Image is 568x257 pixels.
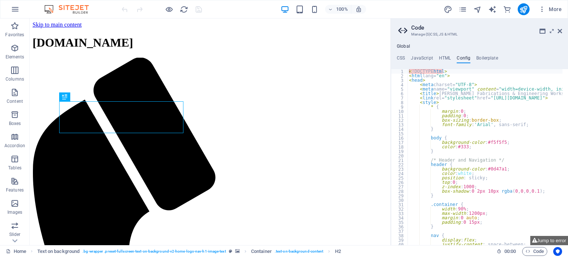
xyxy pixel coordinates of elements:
i: Publish [519,5,528,14]
div: 4 [391,82,408,87]
span: . text-on-background-content [275,247,324,256]
h6: Session time [497,247,516,256]
p: Elements [6,54,24,60]
span: 00 00 [504,247,516,256]
div: 27 [391,185,408,189]
button: publish [518,3,530,15]
h2: Code [411,24,562,31]
h6: 100% [336,5,348,14]
p: Favorites [5,32,24,38]
div: 21 [391,158,408,162]
div: 13 [391,122,408,127]
div: 40 [391,242,408,247]
span: Click to select. Double-click to edit [251,247,272,256]
i: Commerce [503,5,511,14]
h4: Boilerplate [476,55,498,64]
i: AI Writer [488,5,497,14]
div: 9 [391,105,408,109]
a: Click to cancel selection. Double-click to open Pages [6,247,26,256]
p: Features [6,187,24,193]
div: 12 [391,118,408,122]
i: Reload page [180,5,188,14]
div: 23 [391,167,408,171]
button: Code [522,247,547,256]
div: 20 [391,153,408,158]
span: Click to select. Double-click to edit [37,247,80,256]
span: Click to select. Double-click to edit [335,247,341,256]
div: 26 [391,180,408,185]
div: 36 [391,224,408,229]
p: Columns [6,76,24,82]
p: Content [7,98,23,104]
div: 38 [391,233,408,238]
div: 16 [391,136,408,140]
i: This element contains a background [235,249,240,253]
button: Usercentrics [553,247,562,256]
div: 39 [391,238,408,242]
span: : [510,248,511,254]
span: More [538,6,562,13]
div: 22 [391,162,408,167]
i: This element is a customizable preset [229,249,232,253]
div: 2 [391,74,408,78]
i: On resize automatically adjust zoom level to fit chosen device. [355,6,362,13]
i: Pages (Ctrl+Alt+S) [459,5,467,14]
div: 10 [391,109,408,114]
div: 31 [391,202,408,207]
div: 33 [391,211,408,216]
div: 7 [391,96,408,100]
h4: CSS [397,55,405,64]
i: Design (Ctrl+Alt+Y) [444,5,452,14]
span: . bg-wrapper .preset-fullscreen-text-on-background-v2-home-logo-nav-h1-image-text [82,247,226,256]
h3: Manage (S)CSS, JS & HTML [411,31,547,38]
div: 6 [391,91,408,96]
h4: Global [397,44,410,50]
img: Editor Logo [43,5,98,14]
h4: JavaScript [411,55,433,64]
div: 19 [391,149,408,153]
p: Slider [9,231,21,237]
div: 5 [391,87,408,91]
div: 32 [391,207,408,211]
div: 1 [391,69,408,74]
div: 24 [391,171,408,176]
div: 17 [391,140,408,145]
div: 25 [391,176,408,180]
button: pages [459,5,467,14]
nav: breadcrumb [37,247,341,256]
div: 28 [391,189,408,193]
button: 100% [325,5,351,14]
div: 35 [391,220,408,224]
i: Navigator [473,5,482,14]
div: 11 [391,114,408,118]
a: Skip to main content [3,3,52,9]
h4: HTML [439,55,451,64]
button: design [444,5,453,14]
div: 15 [391,131,408,136]
button: More [535,3,565,15]
button: text_generator [488,5,497,14]
div: 34 [391,216,408,220]
div: 8 [391,100,408,105]
button: navigator [473,5,482,14]
button: reload [179,5,188,14]
div: 37 [391,229,408,233]
p: Accordion [4,143,25,149]
span: Code [525,247,544,256]
p: Images [7,209,23,215]
h4: Config [457,55,470,64]
p: Boxes [9,121,21,126]
div: 14 [391,127,408,131]
div: 30 [391,198,408,202]
p: Tables [8,165,21,171]
button: Click here to leave preview mode and continue editing [165,5,173,14]
div: 3 [391,78,408,82]
button: Jump to error [530,236,568,245]
button: commerce [503,5,512,14]
div: 18 [391,145,408,149]
div: 29 [391,193,408,198]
